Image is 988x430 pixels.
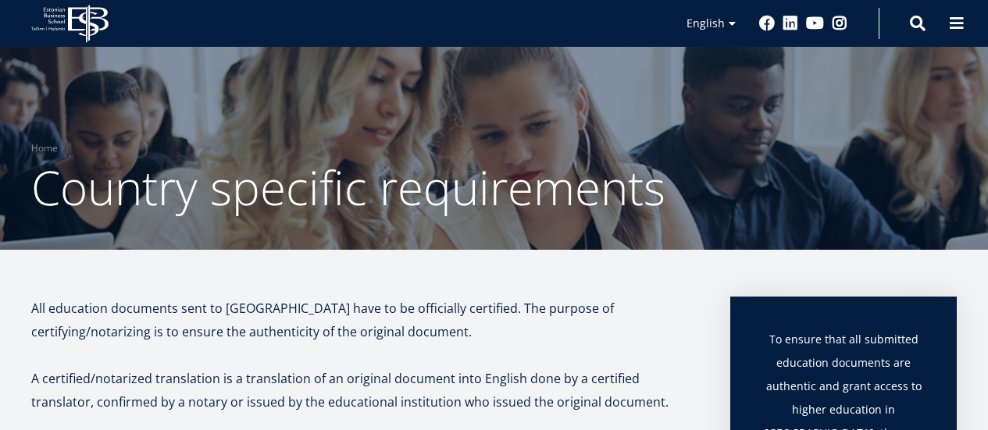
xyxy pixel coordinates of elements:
a: Youtube [806,16,824,31]
a: Instagram [832,16,847,31]
span: Country specific requirements [31,155,665,219]
a: Home [31,140,58,156]
p: A certified/notarized translation is a translation of an original document into English done by a... [31,367,699,414]
p: All education documents sent to [GEOGRAPHIC_DATA] have to be officially certified. The purpose of... [31,297,699,343]
a: Linkedin [783,16,798,31]
a: Facebook [759,16,775,31]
